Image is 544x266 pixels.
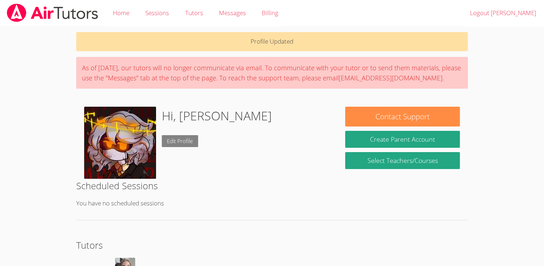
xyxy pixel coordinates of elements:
[345,107,460,127] button: Contact Support
[76,57,468,89] div: As of [DATE], our tutors will no longer communicate via email. To communicate with your tutor or ...
[76,238,468,252] h2: Tutors
[84,107,156,179] img: thumbnail.jpg
[76,179,468,192] h2: Scheduled Sessions
[76,32,468,51] p: Profile Updated
[219,9,246,17] span: Messages
[6,4,99,22] img: airtutors_banner-c4298cdbf04f3fff15de1276eac7730deb9818008684d7c2e4769d2f7ddbe033.png
[76,198,468,209] p: You have no scheduled sessions
[345,152,460,169] a: Select Teachers/Courses
[345,131,460,148] button: Create Parent Account
[162,135,198,147] a: Edit Profile
[162,107,272,125] h1: Hi, [PERSON_NAME]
